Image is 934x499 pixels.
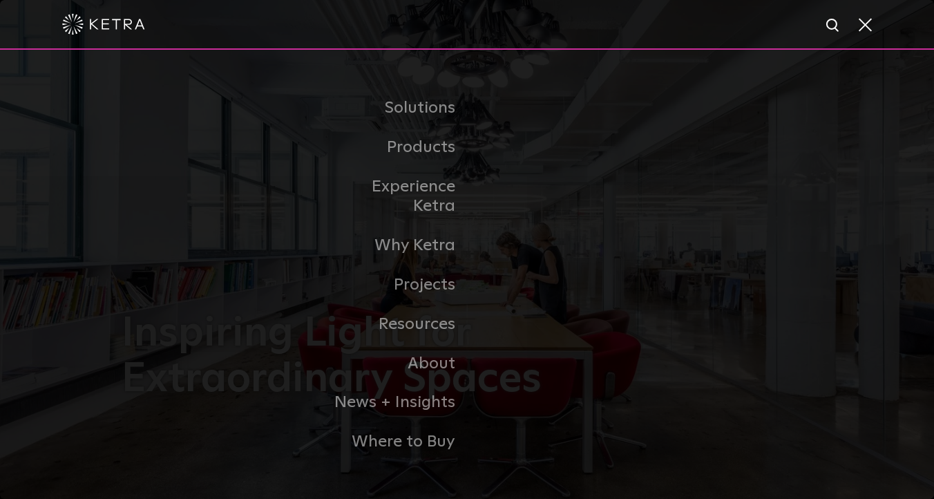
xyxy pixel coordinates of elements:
div: Navigation Menu [325,88,609,462]
a: Where to Buy [325,422,467,462]
a: Projects [325,265,467,305]
a: Why Ketra [325,226,467,265]
a: Solutions [325,88,467,128]
a: About [325,344,467,384]
a: Products [325,128,467,167]
img: ketra-logo-2019-white [62,14,145,35]
a: Experience Ketra [325,167,467,227]
a: News + Insights [325,383,467,422]
a: Resources [325,305,467,344]
img: search icon [825,17,842,35]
